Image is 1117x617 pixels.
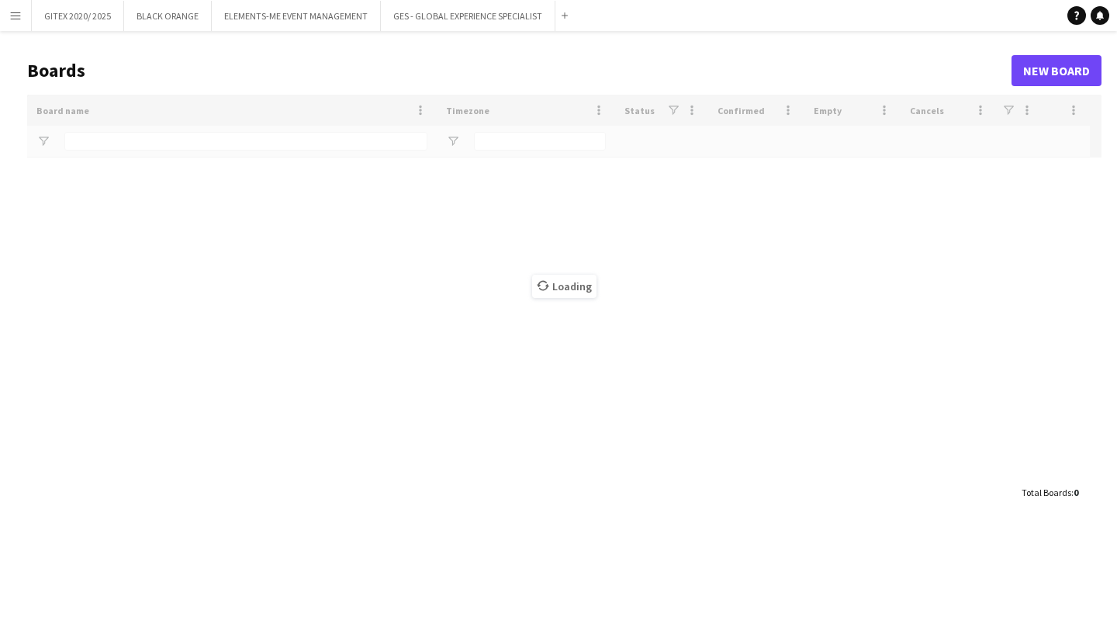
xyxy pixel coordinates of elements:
span: 0 [1074,487,1078,498]
button: GES - GLOBAL EXPERIENCE SPECIALIST [381,1,555,31]
span: Loading [532,275,597,298]
button: BLACK ORANGE [124,1,212,31]
button: GITEX 2020/ 2025 [32,1,124,31]
a: New Board [1012,55,1101,86]
div: : [1022,477,1078,508]
span: Total Boards [1022,487,1071,498]
button: ELEMENTS-ME EVENT MANAGEMENT [212,1,381,31]
h1: Boards [27,59,1012,82]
